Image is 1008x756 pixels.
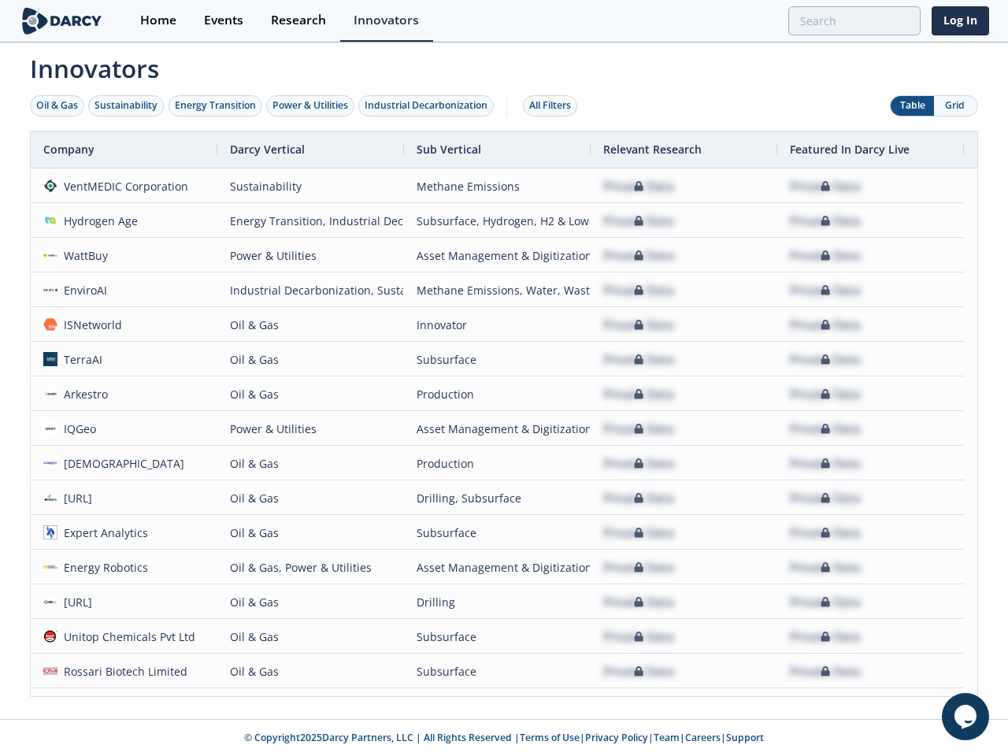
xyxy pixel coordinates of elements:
[57,239,109,272] div: WattBuy
[417,142,481,157] span: Sub Vertical
[57,585,93,619] div: [URL]
[417,377,578,411] div: Production
[57,654,188,688] div: Rossari Biotech Limited
[417,273,578,307] div: Methane Emissions, Water, Waste, Spills, Flaring, CCUS
[57,550,149,584] div: Energy Robotics
[57,516,149,550] div: Expert Analytics
[57,412,97,446] div: IQGeo
[43,664,57,678] img: d447f5e9-cd2a-42f2-b4ed-194f173465b0
[36,98,78,113] div: Oil & Gas
[603,412,674,446] div: Private Data
[365,98,487,113] div: Industrial Decarbonization
[417,585,578,619] div: Drilling
[417,447,578,480] div: Production
[790,516,861,550] div: Private Data
[19,7,105,35] img: logo-wide.svg
[230,142,305,157] span: Darcy Vertical
[417,169,578,203] div: Methane Emissions
[417,204,578,238] div: Subsurface, Hydrogen, H2 & Low Carbon Fuels
[790,308,861,342] div: Private Data
[603,516,674,550] div: Private Data
[790,585,861,619] div: Private Data
[417,481,578,515] div: Drilling, Subsurface
[790,550,861,584] div: Private Data
[529,98,571,113] div: All Filters
[57,343,103,376] div: TerraAI
[271,14,326,27] div: Research
[43,179,57,193] img: c7bb3e3b-cfa1-471d-9b83-3f9598a7096b
[790,447,861,480] div: Private Data
[230,343,391,376] div: Oil & Gas
[230,273,391,307] div: Industrial Decarbonization, Sustainability
[585,731,648,744] a: Privacy Policy
[790,273,861,307] div: Private Data
[603,481,674,515] div: Private Data
[790,169,861,203] div: Private Data
[169,95,262,117] button: Energy Transition
[88,95,164,117] button: Sustainability
[685,731,721,744] a: Careers
[790,377,861,411] div: Private Data
[354,14,419,27] div: Innovators
[57,481,93,515] div: [URL]
[230,239,391,272] div: Power & Utilities
[603,142,702,157] span: Relevant Research
[790,204,861,238] div: Private Data
[204,14,243,27] div: Events
[417,308,578,342] div: Innovator
[272,98,348,113] div: Power & Utilities
[57,308,123,342] div: ISNetworld
[43,560,57,574] img: d7de9a7f-56bb-4078-a681-4fbb194b1cab
[230,654,391,688] div: Oil & Gas
[790,239,861,272] div: Private Data
[790,620,861,654] div: Private Data
[30,95,84,117] button: Oil & Gas
[43,317,57,332] img: 374c1fb3-f4bb-4996-b874-16c00a6dbfaa
[57,620,196,654] div: Unitop Chemicals Pvt Ltd
[417,620,578,654] div: Subsurface
[43,491,57,505] img: origen.ai.png
[934,96,977,116] button: Grid
[603,585,674,619] div: Private Data
[788,6,921,35] input: Advanced Search
[790,343,861,376] div: Private Data
[603,620,674,654] div: Private Data
[790,689,861,723] div: Private Data
[230,412,391,446] div: Power & Utilities
[230,377,391,411] div: Oil & Gas
[230,585,391,619] div: Oil & Gas
[790,142,910,157] span: Featured In Darcy Live
[57,447,185,480] div: [DEMOGRAPHIC_DATA]
[603,447,674,480] div: Private Data
[43,629,57,643] img: 4b1e1fd7-072f-48ae-992d-064af1ed5f1f
[230,689,391,723] div: Energy Transition
[230,447,391,480] div: Oil & Gas
[417,239,578,272] div: Asset Management & Digitization
[230,308,391,342] div: Oil & Gas
[790,412,861,446] div: Private Data
[603,343,674,376] div: Private Data
[603,689,674,723] div: Private Data
[230,481,391,515] div: Oil & Gas
[932,6,989,35] a: Log In
[417,343,578,376] div: Subsurface
[43,387,57,401] img: 013d125c-7ae7-499e-bb99-1411a431e725
[891,96,934,116] button: Table
[523,95,577,117] button: All Filters
[43,142,94,157] span: Company
[140,14,176,27] div: Home
[175,98,256,113] div: Energy Transition
[43,248,57,262] img: 1651497031345-wattbuy-og.png
[603,239,674,272] div: Private Data
[22,731,986,745] p: © Copyright 2025 Darcy Partners, LLC | All Rights Reserved | | | | |
[230,516,391,550] div: Oil & Gas
[57,689,376,723] div: LibertyStream Infrastructure Partners (former Volt Lithium)
[603,273,674,307] div: Private Data
[230,169,391,203] div: Sustainability
[417,654,578,688] div: Subsurface
[603,169,674,203] div: Private Data
[43,421,57,435] img: iqgeo.com.png
[417,516,578,550] div: Subsurface
[43,595,57,609] img: 7cc635d6-6a35-42ec-89ee-ecf6ed8a16d9
[603,654,674,688] div: Private Data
